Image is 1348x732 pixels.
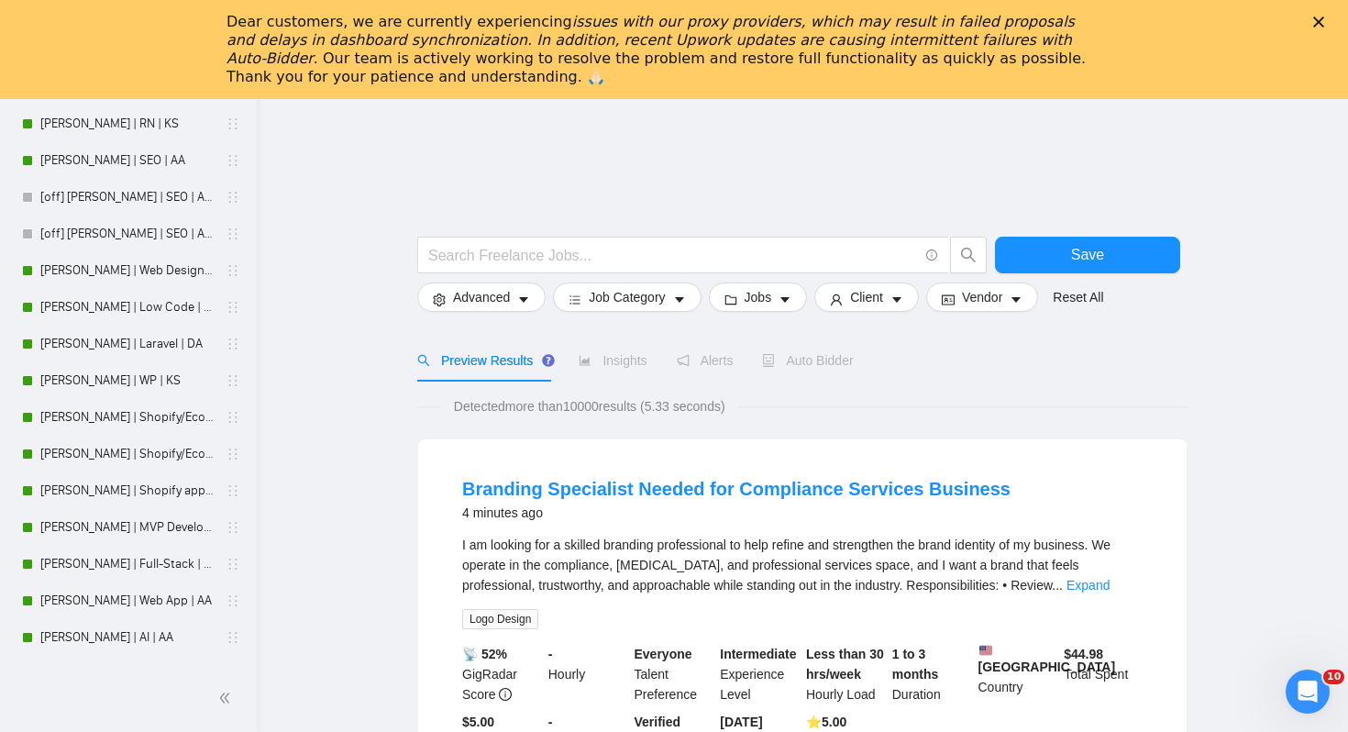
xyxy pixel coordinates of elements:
[226,116,240,131] span: holder
[40,289,215,326] a: [PERSON_NAME] | Low Code | DA
[762,353,853,368] span: Auto Bidder
[433,293,446,306] span: setting
[40,546,215,582] a: [PERSON_NAME] | Full-Stack | AA
[579,353,646,368] span: Insights
[720,715,762,729] b: [DATE]
[226,373,240,388] span: holder
[40,105,215,142] a: [PERSON_NAME] | RN | KS
[417,354,430,367] span: search
[226,593,240,608] span: holder
[40,509,215,546] a: [PERSON_NAME] | MVP Development | AA
[417,353,549,368] span: Preview Results
[830,293,843,306] span: user
[548,647,553,661] b: -
[40,399,215,436] a: [PERSON_NAME] | Shopify/Ecom | DA - lower requirements
[462,538,1110,593] span: I am looking for a skilled branding professional to help refine and strengthen the brand identity...
[635,647,692,661] b: Everyone
[1064,647,1103,661] b: $ 44.98
[1060,644,1146,704] div: Total Spent
[40,362,215,399] a: [PERSON_NAME] | WP | KS
[635,715,681,729] b: Verified
[40,252,215,289] a: [PERSON_NAME] | Web Design | DA
[978,644,1116,674] b: [GEOGRAPHIC_DATA]
[441,396,738,416] span: Detected more than 10000 results (5.33 seconds)
[950,237,987,273] button: search
[227,13,1075,67] i: issues with our proxy providers, which may result in failed proposals and delays in dashboard syn...
[1066,578,1110,593] a: Expand
[226,520,240,535] span: holder
[1052,578,1063,593] span: ...
[40,216,215,252] a: [off] [PERSON_NAME] | SEO | AA - Light, Low Budget
[569,293,581,306] span: bars
[227,13,1092,86] div: Dear customers, we are currently experiencing . Our team is actively working to resolve the probl...
[226,410,240,425] span: holder
[677,354,690,367] span: notification
[517,293,530,306] span: caret-down
[462,535,1143,595] div: I am looking for a skilled branding professional to help refine and strengthen the brand identity...
[802,644,889,704] div: Hourly Load
[720,647,796,661] b: Intermediate
[677,353,734,368] span: Alerts
[226,483,240,498] span: holder
[1286,670,1330,714] iframe: Intercom live chat
[226,337,240,351] span: holder
[890,293,903,306] span: caret-down
[226,300,240,315] span: holder
[40,656,215,693] a: [PERSON_NAME] | React/Node | AA
[995,237,1180,273] button: Save
[806,715,846,729] b: ⭐️ 5.00
[462,647,507,661] b: 📡 52%
[962,287,1002,307] span: Vendor
[716,644,802,704] div: Experience Level
[1010,293,1022,306] span: caret-down
[226,447,240,461] span: holder
[850,287,883,307] span: Client
[462,479,1011,499] a: Branding Specialist Needed for Compliance Services Business
[745,287,772,307] span: Jobs
[762,354,775,367] span: robot
[226,263,240,278] span: holder
[428,244,918,267] input: Search Freelance Jobs...
[942,293,955,306] span: idcard
[579,354,591,367] span: area-chart
[589,287,665,307] span: Job Category
[926,283,1038,312] button: idcardVendorcaret-down
[709,283,808,312] button: folderJobscaret-down
[462,609,538,629] span: Logo Design
[40,472,215,509] a: [PERSON_NAME] | Shopify app | DA
[226,630,240,645] span: holder
[814,283,919,312] button: userClientcaret-down
[462,715,494,729] b: $5.00
[540,352,557,369] div: Tooltip anchor
[951,247,986,263] span: search
[779,293,791,306] span: caret-down
[40,142,215,179] a: [PERSON_NAME] | SEO | AA
[1071,243,1104,266] span: Save
[724,293,737,306] span: folder
[40,436,215,472] a: [PERSON_NAME] | Shopify/Ecom | DA
[548,715,553,729] b: -
[417,283,546,312] button: settingAdvancedcaret-down
[40,582,215,619] a: [PERSON_NAME] | Web App | AA
[40,326,215,362] a: [PERSON_NAME] | Laravel | DA
[459,644,545,704] div: GigRadar Score
[545,644,631,704] div: Hourly
[631,644,717,704] div: Talent Preference
[1053,287,1103,307] a: Reset All
[673,293,686,306] span: caret-down
[226,153,240,168] span: holder
[226,190,240,205] span: holder
[975,644,1061,704] div: Country
[218,689,237,707] span: double-left
[499,688,512,701] span: info-circle
[926,250,938,261] span: info-circle
[892,647,939,682] b: 1 to 3 months
[1323,670,1344,684] span: 10
[806,647,884,682] b: Less than 30 hrs/week
[40,619,215,656] a: [PERSON_NAME] | AI | AA
[979,644,992,657] img: 🇺🇸
[462,502,1011,524] div: 4 minutes ago
[889,644,975,704] div: Duration
[226,557,240,571] span: holder
[553,283,701,312] button: barsJob Categorycaret-down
